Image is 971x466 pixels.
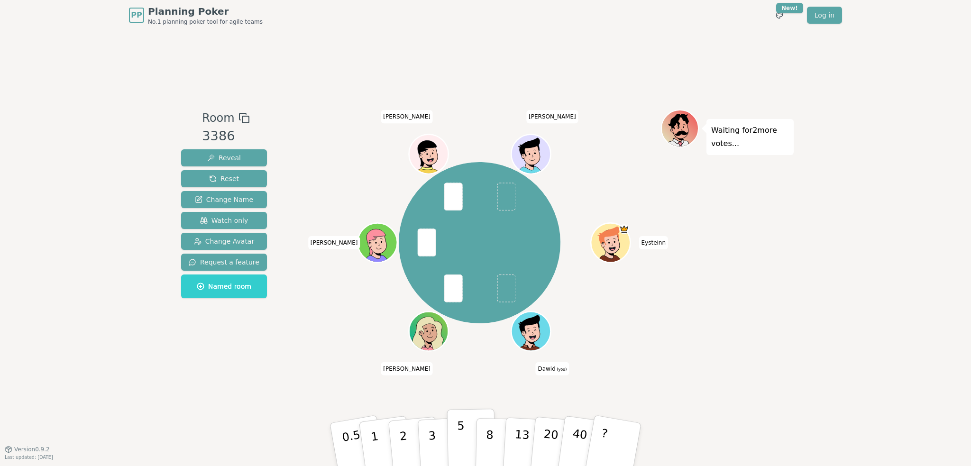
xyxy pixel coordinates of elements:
[535,362,569,375] span: Click to change your name
[181,254,267,271] button: Request a feature
[197,282,251,291] span: Named room
[131,9,142,21] span: PP
[771,7,788,24] button: New!
[129,5,263,26] a: PPPlanning PokerNo.1 planning poker tool for agile teams
[776,3,803,13] div: New!
[200,216,248,225] span: Watch only
[194,237,255,246] span: Change Avatar
[512,313,549,350] button: Click to change your avatar
[181,191,267,208] button: Change Name
[181,274,267,298] button: Named room
[556,367,567,371] span: (you)
[181,149,267,166] button: Reveal
[381,110,433,123] span: Click to change your name
[202,110,234,127] span: Room
[308,236,360,249] span: Click to change your name
[209,174,239,183] span: Reset
[639,236,669,249] span: Click to change your name
[202,127,249,146] div: 3386
[5,446,50,453] button: Version0.9.2
[619,224,629,234] span: Eysteinn is the host
[181,233,267,250] button: Change Avatar
[5,455,53,460] span: Last updated: [DATE]
[181,170,267,187] button: Reset
[189,257,259,267] span: Request a feature
[807,7,842,24] a: Log in
[711,124,789,150] p: Waiting for 2 more votes...
[381,362,433,375] span: Click to change your name
[148,5,263,18] span: Planning Poker
[148,18,263,26] span: No.1 planning poker tool for agile teams
[207,153,241,163] span: Reveal
[14,446,50,453] span: Version 0.9.2
[181,212,267,229] button: Watch only
[195,195,253,204] span: Change Name
[526,110,578,123] span: Click to change your name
